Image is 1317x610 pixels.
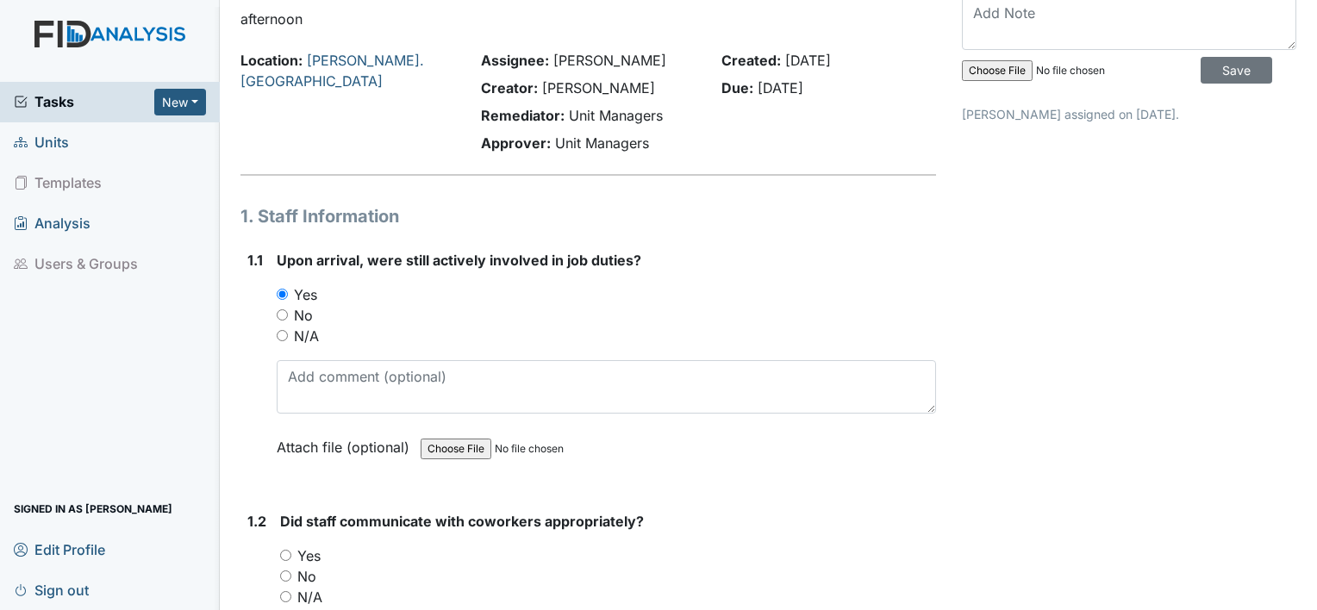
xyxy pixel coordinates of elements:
[481,52,549,69] strong: Assignee:
[277,252,641,269] span: Upon arrival, were still actively involved in job duties?
[542,79,655,96] span: [PERSON_NAME]
[1201,57,1272,84] input: Save
[481,107,565,124] strong: Remediator:
[247,511,266,532] label: 1.2
[297,545,321,566] label: Yes
[297,587,322,607] label: N/A
[247,250,263,271] label: 1.1
[14,91,154,112] a: Tasks
[240,52,424,90] a: [PERSON_NAME]. [GEOGRAPHIC_DATA]
[280,591,291,602] input: N/A
[785,52,831,69] span: [DATE]
[294,305,313,326] label: No
[14,536,105,563] span: Edit Profile
[14,129,69,156] span: Units
[154,89,206,115] button: New
[277,330,288,341] input: N/A
[280,550,291,561] input: Yes
[277,427,416,457] label: Attach file (optional)
[240,52,303,69] strong: Location:
[240,9,936,29] p: afternoon
[721,52,781,69] strong: Created:
[294,284,317,305] label: Yes
[481,134,551,152] strong: Approver:
[280,513,644,530] span: Did staff communicate with coworkers appropriately?
[14,576,89,603] span: Sign out
[553,52,666,69] span: [PERSON_NAME]
[962,105,1296,123] p: [PERSON_NAME] assigned on [DATE].
[280,570,291,582] input: No
[277,309,288,321] input: No
[14,210,91,237] span: Analysis
[277,289,288,300] input: Yes
[758,79,803,96] span: [DATE]
[297,566,316,587] label: No
[555,134,649,152] span: Unit Managers
[481,79,538,96] strong: Creator:
[569,107,663,124] span: Unit Managers
[721,79,753,96] strong: Due:
[240,203,936,229] h1: 1. Staff Information
[294,326,319,346] label: N/A
[14,495,172,522] span: Signed in as [PERSON_NAME]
